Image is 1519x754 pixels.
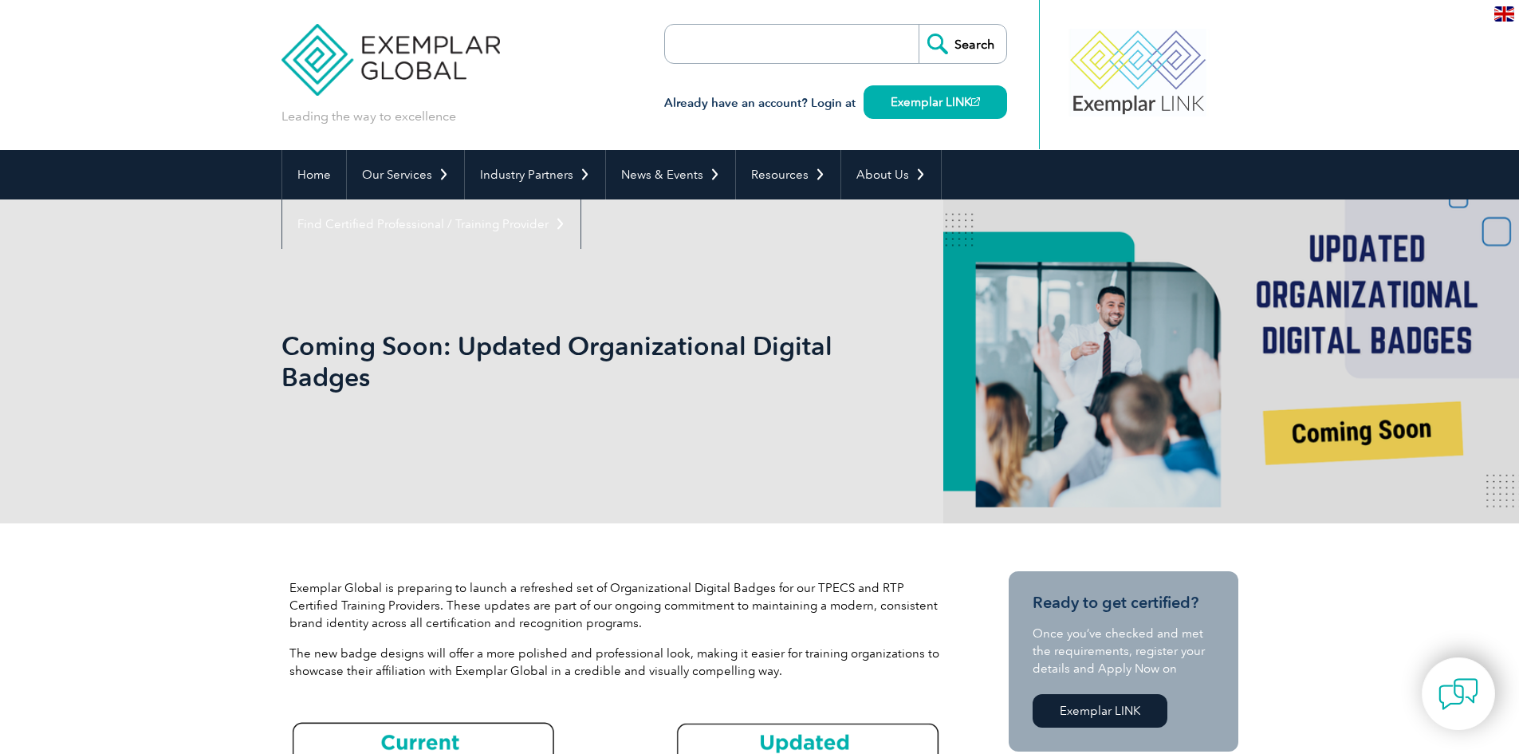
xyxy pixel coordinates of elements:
a: Exemplar LINK [1033,694,1167,728]
p: Once you’ve checked and met the requirements, register your details and Apply Now on [1033,625,1214,677]
a: Resources [736,150,840,199]
a: News & Events [606,150,735,199]
h3: Already have an account? Login at [664,93,1007,113]
img: open_square.png [971,97,980,106]
p: Leading the way to excellence [281,108,456,125]
p: Exemplar Global is preparing to launch a refreshed set of Organizational Digital Badges for our T... [289,579,943,632]
h3: Ready to get certified? [1033,593,1214,613]
h1: Coming Soon: Updated Organizational Digital Badges [281,330,894,393]
p: The new badge designs will offer a more polished and professional look, making it easier for trai... [289,645,943,680]
input: Search [919,25,1006,63]
img: contact-chat.png [1438,674,1478,714]
a: Industry Partners [465,150,605,199]
a: Home [282,150,346,199]
img: en [1494,6,1514,22]
a: Our Services [347,150,464,199]
a: About Us [841,150,941,199]
a: Exemplar LINK [864,85,1007,119]
a: Find Certified Professional / Training Provider [282,199,580,249]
